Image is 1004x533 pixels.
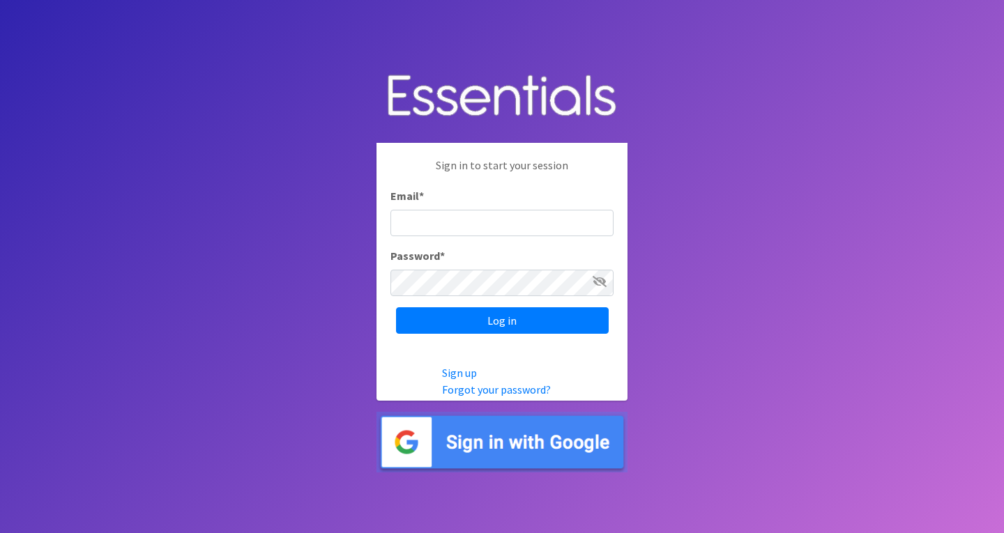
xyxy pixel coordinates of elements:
img: Sign in with Google [376,412,627,472]
img: Human Essentials [376,61,627,132]
a: Forgot your password? [442,383,551,396]
abbr: required [440,249,445,263]
label: Password [390,247,445,264]
input: Log in [396,307,609,334]
abbr: required [419,189,424,203]
a: Sign up [442,366,477,380]
p: Sign in to start your session [390,157,614,187]
label: Email [390,187,424,204]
